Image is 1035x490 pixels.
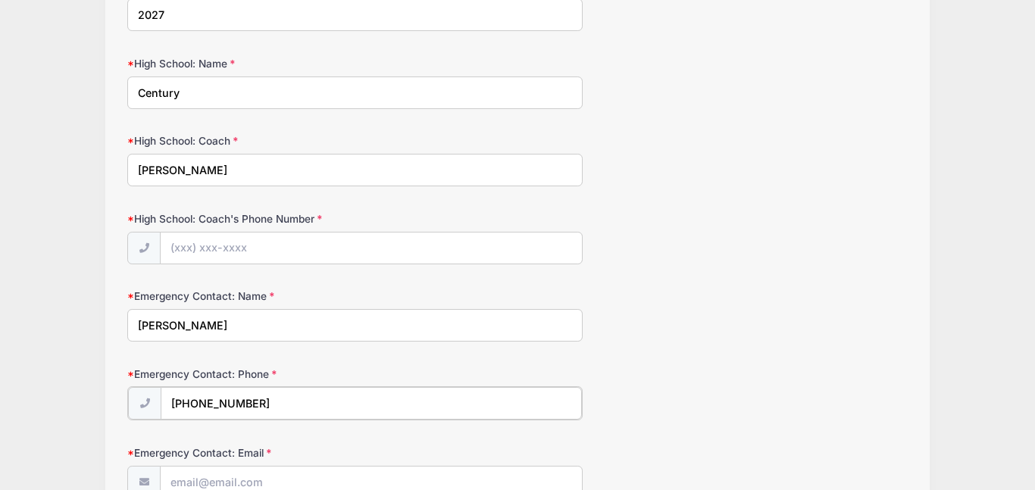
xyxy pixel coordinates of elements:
label: High School: Name [127,56,387,71]
label: High School: Coach [127,133,387,148]
label: Emergency Contact: Email [127,445,387,460]
label: Emergency Contact: Phone [127,367,387,382]
input: (xxx) xxx-xxxx [160,232,582,264]
label: High School: Coach's Phone Number [127,211,387,226]
label: Emergency Contact: Name [127,289,387,304]
input: (xxx) xxx-xxxx [161,387,581,420]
